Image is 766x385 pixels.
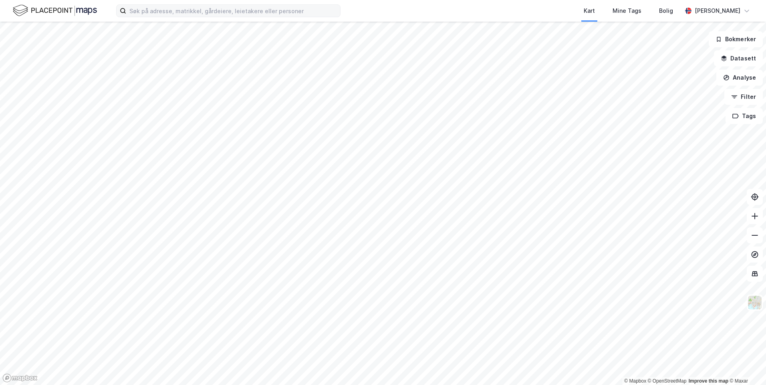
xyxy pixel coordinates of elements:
[648,378,687,384] a: OpenStreetMap
[2,373,38,383] a: Mapbox homepage
[689,378,728,384] a: Improve this map
[13,4,97,18] img: logo.f888ab2527a4732fd821a326f86c7f29.svg
[709,31,763,47] button: Bokmerker
[716,70,763,86] button: Analyse
[747,295,762,310] img: Z
[724,89,763,105] button: Filter
[584,6,595,16] div: Kart
[695,6,740,16] div: [PERSON_NAME]
[659,6,673,16] div: Bolig
[714,50,763,66] button: Datasett
[726,108,763,124] button: Tags
[126,5,340,17] input: Søk på adresse, matrikkel, gårdeiere, leietakere eller personer
[624,378,646,384] a: Mapbox
[613,6,641,16] div: Mine Tags
[726,347,766,385] iframe: Chat Widget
